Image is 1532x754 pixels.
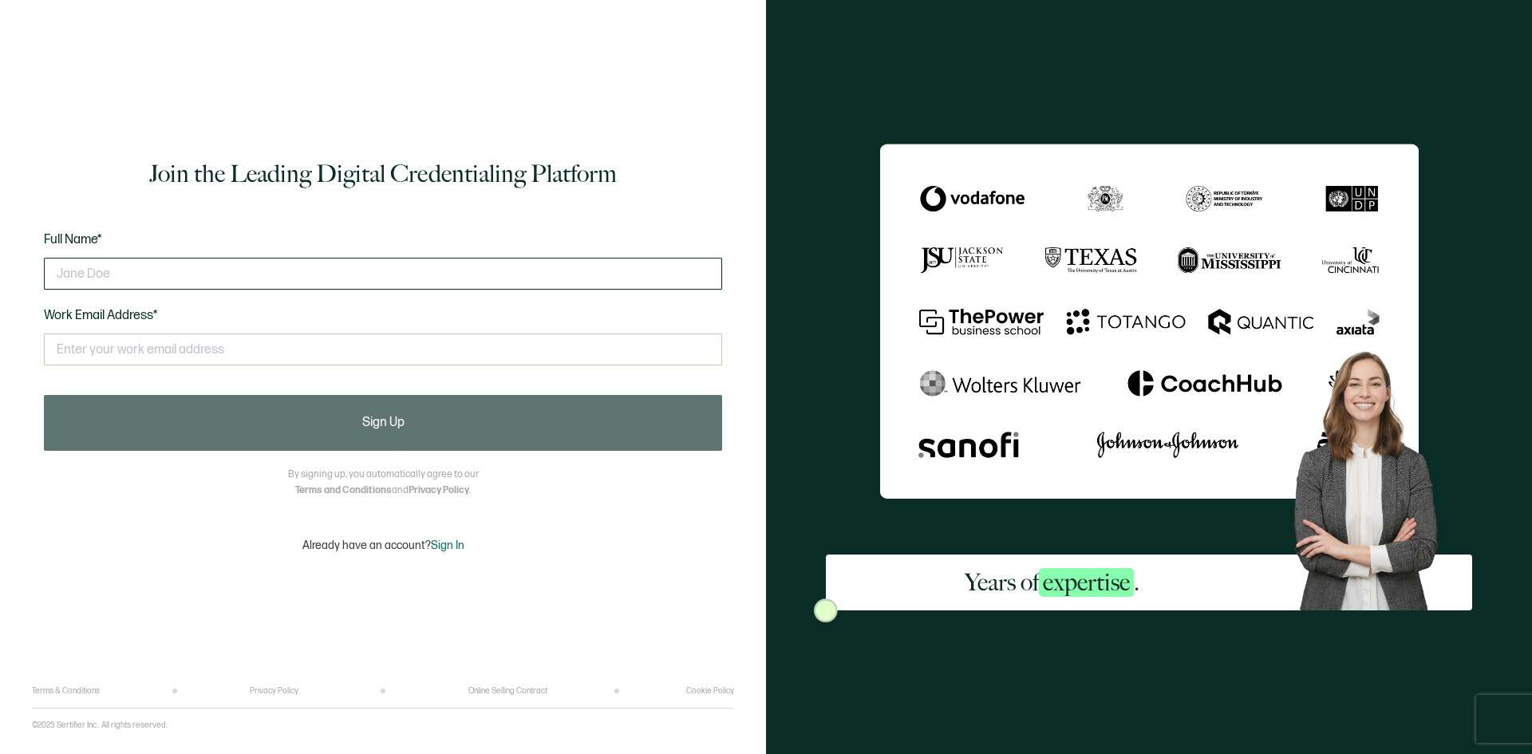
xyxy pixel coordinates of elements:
[32,686,100,696] a: Terms & Conditions
[295,484,392,496] a: Terms and Conditions
[431,539,464,552] span: Sign In
[250,686,298,696] a: Privacy Policy
[44,334,722,365] input: Enter your work email address
[686,686,734,696] a: Cookie Policy
[149,158,617,190] h1: Join the Leading Digital Credentialing Platform
[44,258,722,290] input: Jane Doe
[362,416,405,429] span: Sign Up
[409,484,469,496] a: Privacy Policy
[1278,338,1472,610] img: Sertifier Signup - Years of <span class="strong-h">expertise</span>. Hero
[288,467,479,499] p: By signing up, you automatically agree to our and .
[44,395,722,451] button: Sign Up
[1039,568,1134,597] span: expertise
[302,539,464,552] p: Already have an account?
[965,566,1139,598] h2: Years of .
[814,598,838,622] img: Sertifier Signup
[468,686,547,696] a: Online Selling Contract
[44,232,102,247] span: Full Name*
[880,144,1419,499] img: Sertifier Signup - Years of <span class="strong-h">expertise</span>.
[44,308,158,323] span: Work Email Address*
[32,720,168,730] p: ©2025 Sertifier Inc.. All rights reserved.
